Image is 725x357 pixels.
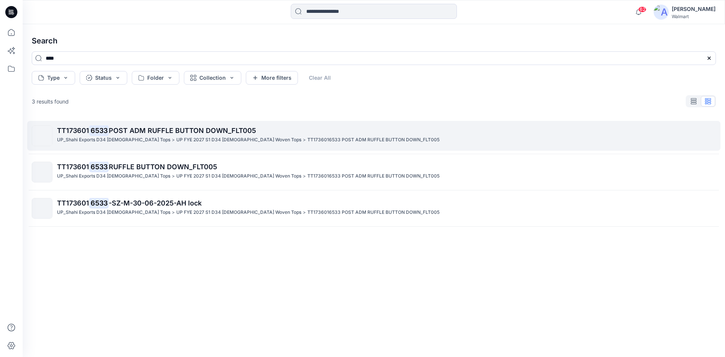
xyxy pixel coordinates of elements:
p: UP_Shahi Exports D34 Ladies Tops [57,136,170,144]
a: TT1736016533-SZ-M-30-06-2025-AH lockUP_Shahi Exports D34 [DEMOGRAPHIC_DATA] Tops>UP FYE 2027 S1 D... [27,193,720,223]
button: Folder [132,71,179,85]
span: TT173601 [57,127,89,134]
p: UP FYE 2027 S1 D34 Ladies Woven Tops [176,136,301,144]
button: More filters [246,71,298,85]
p: > [303,209,306,216]
p: 3 results found [32,97,69,105]
a: TT1736016533RUFFLE BUTTON DOWN_FLT005UP_Shahi Exports D34 [DEMOGRAPHIC_DATA] Tops>UP FYE 2027 S1 ... [27,157,720,187]
button: Status [80,71,127,85]
p: UP_Shahi Exports D34 Ladies Tops [57,209,170,216]
p: TT1736016533 POST ADM RUFFLE BUTTON DOWN_FLT005 [307,172,440,180]
button: Collection [184,71,241,85]
div: Walmart [672,14,716,19]
p: > [172,209,175,216]
mark: 6533 [89,198,109,208]
button: Type [32,71,75,85]
p: > [172,172,175,180]
mark: 6533 [89,161,109,172]
p: TT1736016533 POST ADM RUFFLE BUTTON DOWN_FLT005 [307,136,440,144]
p: > [172,136,175,144]
a: TT1736016533POST ADM RUFFLE BUTTON DOWN_FLT005UP_Shahi Exports D34 [DEMOGRAPHIC_DATA] Tops>UP FYE... [27,121,720,151]
p: UP_Shahi Exports D34 Ladies Tops [57,172,170,180]
span: RUFFLE BUTTON DOWN_FLT005 [109,163,217,171]
span: TT173601 [57,199,89,207]
img: avatar [654,5,669,20]
span: POST ADM RUFFLE BUTTON DOWN_FLT005 [109,127,256,134]
p: UP FYE 2027 S1 D34 Ladies Woven Tops [176,209,301,216]
p: UP FYE 2027 S1 D34 Ladies Woven Tops [176,172,301,180]
p: > [303,136,306,144]
span: 62 [638,6,646,12]
div: [PERSON_NAME] [672,5,716,14]
span: -SZ-M-30-06-2025-AH lock [109,199,202,207]
h4: Search [26,30,722,51]
mark: 6533 [89,125,109,136]
p: TT1736016533 POST ADM RUFFLE BUTTON DOWN_FLT005 [307,209,440,216]
p: > [303,172,306,180]
span: TT173601 [57,163,89,171]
